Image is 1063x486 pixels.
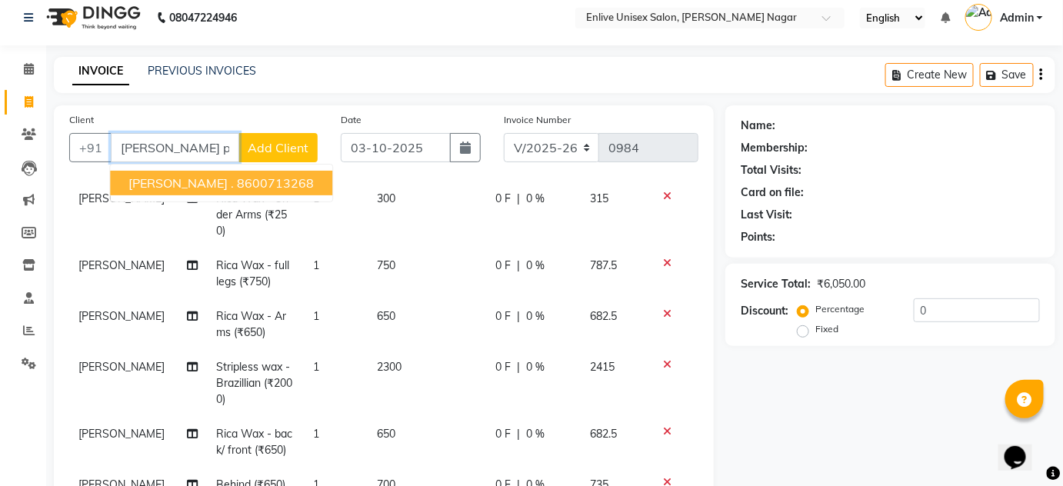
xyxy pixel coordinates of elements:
label: Fixed [815,322,838,336]
span: Rica Wax - back/ front (₹650) [217,427,293,457]
div: Membership: [741,140,808,156]
a: INVOICE [72,58,129,85]
div: Service Total: [741,276,811,292]
span: 1 [313,258,319,272]
button: +91 [69,133,112,162]
div: Discount: [741,303,788,319]
label: Date [341,113,362,127]
span: [PERSON_NAME] . [128,175,234,191]
span: 0 % [527,258,545,274]
a: PREVIOUS INVOICES [148,64,256,78]
span: 787.5 [590,258,617,272]
span: [PERSON_NAME] [78,191,165,205]
span: | [518,191,521,207]
button: Save [980,63,1034,87]
iframe: chat widget [998,424,1048,471]
span: 650 [377,427,395,441]
span: [PERSON_NAME] [78,427,165,441]
span: Admin [1000,10,1034,26]
span: | [518,308,521,325]
span: 0 F [496,258,512,274]
span: 0 % [527,359,545,375]
img: Admin [965,4,992,31]
span: 0 F [496,191,512,207]
span: 1 [313,427,319,441]
span: 682.5 [590,309,617,323]
ngb-highlight: 8600713268 [237,175,314,191]
span: 0 % [527,308,545,325]
div: Total Visits: [741,162,801,178]
label: Percentage [815,302,865,316]
span: | [518,359,521,375]
span: Rica Wax - Under Arms (₹250) [217,191,289,238]
span: [PERSON_NAME] [78,309,165,323]
span: 0 % [527,191,545,207]
span: 0 F [496,308,512,325]
button: Add Client [238,133,318,162]
input: Search by Name/Mobile/Email/Code [111,133,239,162]
span: 1 [313,309,319,323]
span: 1 [313,360,319,374]
span: Stripless wax - Brazillian (₹2000) [217,360,293,406]
span: 650 [377,309,395,323]
span: | [518,258,521,274]
span: 2300 [377,360,402,374]
span: [PERSON_NAME] [78,360,165,374]
label: Client [69,113,94,127]
div: Last Visit: [741,207,792,223]
span: Rica Wax - Arms (₹650) [217,309,287,339]
div: Name: [741,118,775,134]
span: [PERSON_NAME] [78,258,165,272]
span: 2415 [590,360,615,374]
span: Add Client [248,140,308,155]
span: 315 [590,191,608,205]
span: 0 % [527,426,545,442]
div: Points: [741,229,775,245]
span: | [518,426,521,442]
span: 750 [377,258,395,272]
label: Invoice Number [504,113,571,127]
span: 300 [377,191,395,205]
button: Create New [885,63,974,87]
span: 0 F [496,426,512,442]
span: 0 F [496,359,512,375]
div: Card on file: [741,185,804,201]
span: Rica Wax - full legs (₹750) [217,258,290,288]
div: ₹6,050.00 [817,276,865,292]
span: 682.5 [590,427,617,441]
